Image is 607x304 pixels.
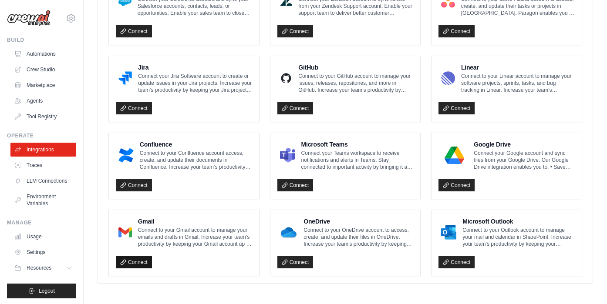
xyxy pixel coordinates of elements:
img: Jira Logo [118,70,132,87]
span: Logout [39,287,55,294]
p: Connect to your OneDrive account to access, create, and update their files in OneDrive. Increase ... [303,227,413,247]
a: Marketplace [10,78,76,92]
span: Resources [27,264,51,271]
p: Connect to your Gmail account to manage your emails and drafts in Gmail. Increase your team’s pro... [138,227,252,247]
img: OneDrive Logo [280,224,298,241]
img: Google Drive Logo [441,147,468,164]
a: Crew Studio [10,63,76,77]
a: Connect [277,179,314,191]
a: Connect [438,179,475,191]
p: Connect to your Linear account to manage your software projects, sprints, tasks, and bug tracking... [461,73,575,94]
h4: Linear [461,63,575,72]
button: Logout [7,284,76,298]
a: Connect [116,179,152,191]
p: Connect to your Confluence account access, create, and update their documents in Confluence. Incr... [140,150,252,170]
h4: GitHub [298,63,413,72]
a: Connect [438,102,475,114]
a: Automations [10,47,76,61]
a: Connect [277,25,314,37]
a: Environment Variables [10,190,76,210]
h4: Confluence [140,140,252,149]
a: Connect [116,25,152,37]
a: LLM Connections [10,174,76,188]
p: Connect to your Outlook account to manage your mail and calendar in SharePoint. Increase your tea... [462,227,575,247]
img: Microsoft Outlook Logo [441,224,456,241]
h4: Gmail [138,217,252,226]
img: Confluence Logo [118,147,134,164]
p: Connect your Google account and sync files from your Google Drive. Our Google Drive integration e... [474,150,575,170]
img: Logo [7,10,51,27]
a: Agents [10,94,76,108]
a: Connect [438,256,475,268]
img: Gmail Logo [118,224,132,241]
a: Settings [10,245,76,259]
h4: Microsoft Outlook [462,217,575,226]
a: Connect [116,102,152,114]
p: Connect to your GitHub account to manage your issues, releases, repositories, and more in GitHub.... [298,73,413,94]
a: Usage [10,230,76,244]
a: Integrations [10,143,76,157]
h4: OneDrive [303,217,413,226]
a: Connect [277,256,314,268]
p: Connect your Teams workspace to receive notifications and alerts in Teams. Stay connected to impo... [301,150,414,170]
a: Traces [10,158,76,172]
img: Microsoft Teams Logo [280,147,295,164]
img: Linear Logo [441,70,455,87]
p: Connect your Jira Software account to create or update issues in your Jira projects. Increase you... [138,73,252,94]
a: Connect [277,102,314,114]
div: Manage [7,219,76,226]
button: Resources [10,261,76,275]
div: Build [7,37,76,43]
div: Operate [7,132,76,139]
a: Connect [438,25,475,37]
a: Connect [116,256,152,268]
h4: Jira [138,63,252,72]
h4: Google Drive [474,140,575,149]
img: GitHub Logo [280,70,293,87]
h4: Microsoft Teams [301,140,414,149]
a: Tool Registry [10,110,76,124]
